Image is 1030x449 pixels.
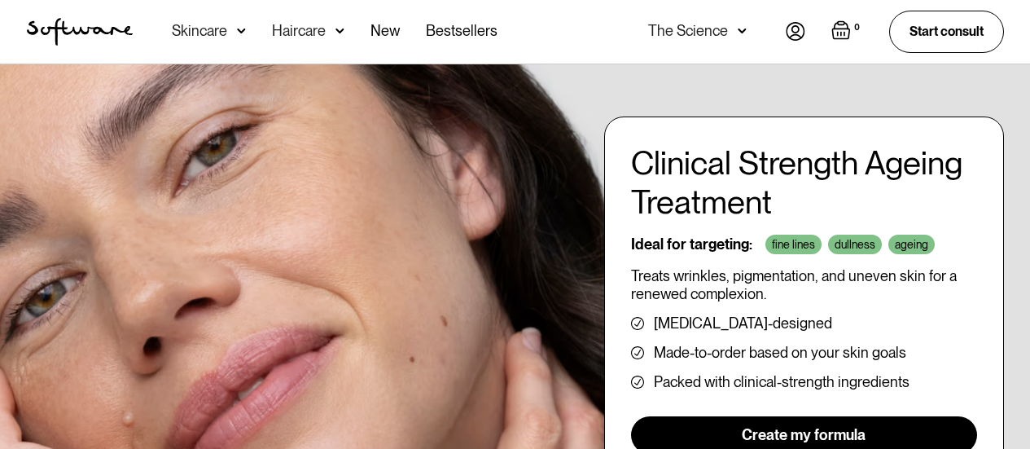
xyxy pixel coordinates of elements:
a: Open cart [831,20,863,43]
div: 0 [851,20,863,35]
div: Skincare [172,23,227,39]
img: arrow down [335,23,344,39]
img: arrow down [738,23,747,39]
li: [MEDICAL_DATA]-designed [631,315,977,332]
p: Ideal for targeting: [631,236,752,253]
div: The Science [648,23,728,39]
li: Made-to-order based on your skin goals [631,345,977,361]
a: Start consult [889,11,1004,52]
a: home [27,18,133,46]
li: Packed with clinical-strength ingredients [631,374,977,390]
img: Software Logo [27,18,133,46]
div: fine lines [765,235,822,254]
p: Treats wrinkles, pigmentation, and uneven skin for a renewed complexion. [631,267,977,302]
div: Haircare [272,23,326,39]
img: arrow down [237,23,246,39]
div: ageing [888,235,935,254]
div: dullness [828,235,882,254]
h1: Clinical Strength Ageing Treatment [631,143,977,222]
